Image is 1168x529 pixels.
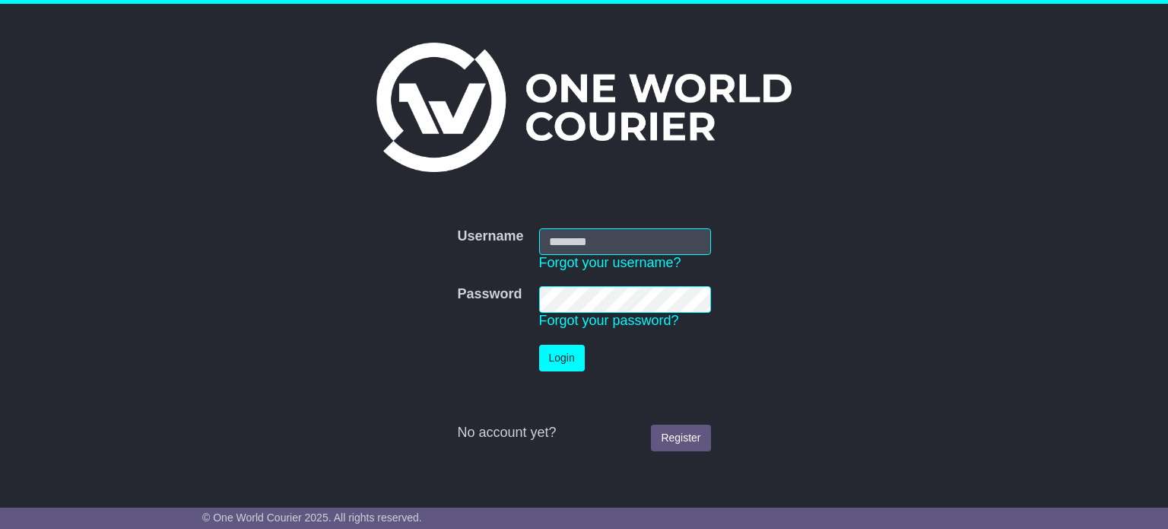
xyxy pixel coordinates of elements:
[539,345,585,371] button: Login
[457,228,523,245] label: Username
[651,425,710,451] a: Register
[539,255,681,270] a: Forgot your username?
[539,313,679,328] a: Forgot your password?
[457,425,710,441] div: No account yet?
[376,43,792,172] img: One World
[457,286,522,303] label: Password
[202,511,422,524] span: © One World Courier 2025. All rights reserved.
